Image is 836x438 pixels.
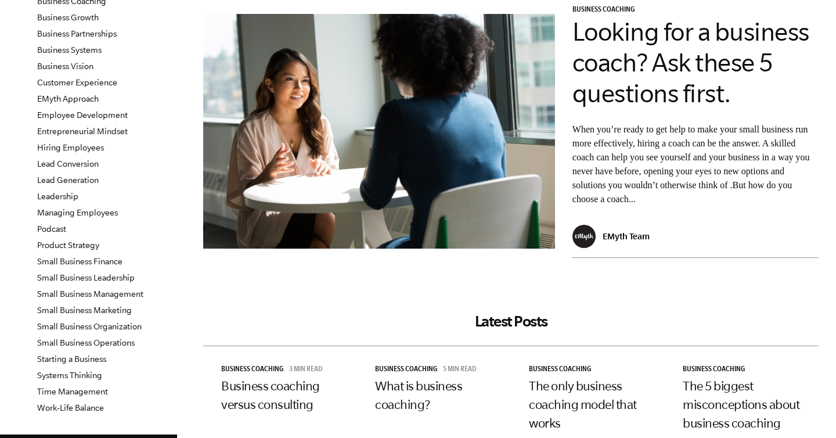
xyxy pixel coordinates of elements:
[289,366,323,374] p: 3 min read
[37,306,132,315] a: Small Business Marketing
[37,208,118,217] a: Managing Employees
[203,313,819,330] h2: Latest Posts
[221,366,287,374] a: Business Coaching
[37,143,104,152] a: Hiring Employees
[375,366,437,374] span: Business Coaching
[37,224,66,234] a: Podcast
[37,192,78,201] a: Leadership
[37,403,104,412] a: Work-Life Balance
[683,366,745,374] span: Business Coaching
[572,6,635,15] span: Business Coaching
[37,45,102,55] a: Business Systems
[37,338,135,347] a: Small Business Operations
[778,382,836,438] iframe: Chat Widget
[37,371,102,380] a: Systems Thinking
[37,273,135,282] a: Small Business Leadership
[572,225,596,248] img: EMyth Team - EMyth
[221,379,320,411] a: Business coaching versus consulting
[778,382,836,438] div: Sohbet Aracı
[572,6,639,15] a: Business Coaching
[37,29,117,38] a: Business Partnerships
[529,366,591,374] span: Business Coaching
[37,354,106,364] a: Starting a Business
[375,366,441,374] a: Business Coaching
[37,62,93,71] a: Business Vision
[572,123,819,206] p: When you’re ready to get help to make your small business run more effectively, hiring a coach ca...
[683,379,799,430] a: The 5 biggest misconceptions about business coaching
[221,366,283,374] span: Business Coaching
[37,159,99,168] a: Lead Conversion
[443,366,477,374] p: 5 min read
[37,94,99,103] a: EMyth Approach
[37,175,99,185] a: Lead Generation
[375,379,462,411] a: What is business coaching?
[37,257,122,266] a: Small Business Finance
[603,231,650,241] p: EMyth Team
[37,127,128,136] a: Entrepreneurial Mindset
[572,17,809,107] a: Looking for a business coach? Ask these 5 questions first.
[683,366,749,374] a: Business Coaching
[37,78,117,87] a: Customer Experience
[37,110,128,120] a: Employee Development
[37,13,99,22] a: Business Growth
[37,289,143,299] a: Small Business Management
[529,366,595,374] a: Business Coaching
[37,322,142,331] a: Small Business Organization
[529,379,637,430] a: The only business coaching model that works
[37,240,99,250] a: Product Strategy
[37,387,108,396] a: Time Management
